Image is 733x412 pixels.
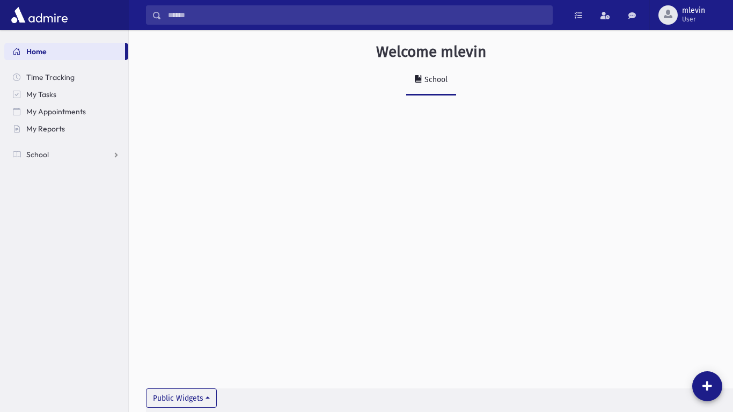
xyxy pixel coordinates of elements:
span: My Tasks [26,90,56,99]
h3: Welcome mlevin [376,43,486,61]
span: My Reports [26,124,65,134]
a: My Tasks [4,86,128,103]
a: My Appointments [4,103,128,120]
span: Time Tracking [26,72,75,82]
span: School [26,150,49,159]
span: My Appointments [26,107,86,116]
a: Time Tracking [4,69,128,86]
a: My Reports [4,120,128,137]
img: AdmirePro [9,4,70,26]
a: School [4,146,128,163]
a: School [406,65,456,95]
a: Home [4,43,125,60]
div: School [422,75,448,84]
button: Public Widgets [146,388,217,408]
input: Search [162,5,552,25]
span: User [682,15,705,24]
span: Home [26,47,47,56]
span: mlevin [682,6,705,15]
